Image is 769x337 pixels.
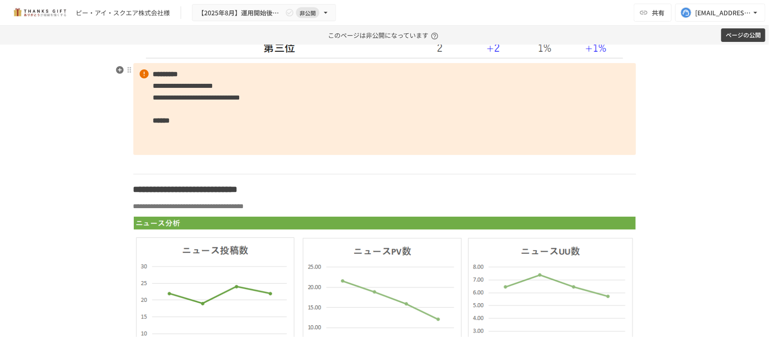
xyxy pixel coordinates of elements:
[76,8,170,18] div: ピー・アイ・スクエア株式会社様
[721,28,765,42] button: ページの公開
[652,8,664,18] span: 共有
[675,4,765,22] button: [EMAIL_ADDRESS][DOMAIN_NAME]
[695,7,751,18] div: [EMAIL_ADDRESS][DOMAIN_NAME]
[192,4,336,22] button: 【2025年8月】運用開始後振り返りミーティング非公開
[328,26,441,45] p: このページは非公開になっています
[634,4,672,22] button: 共有
[296,8,319,18] span: 非公開
[198,7,283,18] span: 【2025年8月】運用開始後振り返りミーティング
[11,5,68,20] img: mMP1OxWUAhQbsRWCurg7vIHe5HqDpP7qZo7fRoNLXQh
